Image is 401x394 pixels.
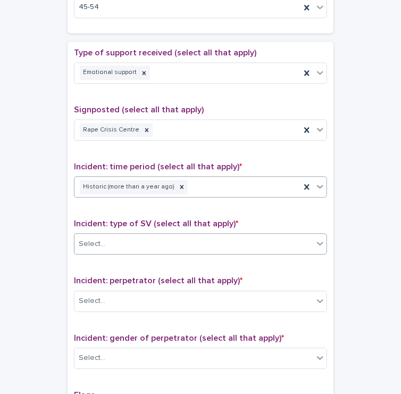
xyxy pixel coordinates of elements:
[79,295,105,307] div: Select...
[74,105,204,114] span: Signposted (select all that apply)
[74,219,238,228] span: Incident: type of SV (select all that apply)
[79,2,99,13] span: 45-54
[80,123,141,137] div: Rape Crisis Centre
[74,162,242,171] span: Incident: time period (select all that apply)
[80,180,176,194] div: Historic (more than a year ago)
[79,352,105,364] div: Select...
[79,239,105,250] div: Select...
[74,276,243,285] span: Incident: perpetrator (select all that apply)
[80,65,138,80] div: Emotional support
[74,334,284,342] span: Incident: gender of perpetrator (select all that apply)
[74,48,256,57] span: Type of support received (select all that apply)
